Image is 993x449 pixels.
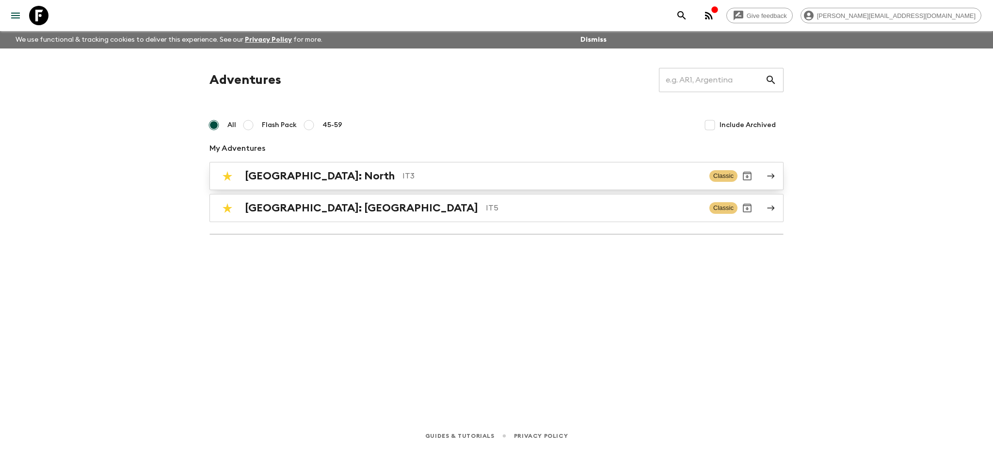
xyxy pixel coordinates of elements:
div: [PERSON_NAME][EMAIL_ADDRESS][DOMAIN_NAME] [801,8,981,23]
a: [GEOGRAPHIC_DATA]: [GEOGRAPHIC_DATA]IT5ClassicArchive [209,194,784,222]
span: All [227,120,236,130]
h2: [GEOGRAPHIC_DATA]: [GEOGRAPHIC_DATA] [245,202,478,214]
p: IT5 [486,202,702,214]
h2: [GEOGRAPHIC_DATA]: North [245,170,395,182]
input: e.g. AR1, Argentina [659,66,765,94]
button: Archive [737,166,757,186]
span: Classic [709,202,737,214]
span: [PERSON_NAME][EMAIL_ADDRESS][DOMAIN_NAME] [812,12,981,19]
button: menu [6,6,25,25]
a: Privacy Policy [514,431,568,441]
p: IT3 [402,170,702,182]
span: Flash Pack [262,120,297,130]
a: Guides & Tutorials [425,431,495,441]
p: We use functional & tracking cookies to deliver this experience. See our for more. [12,31,326,48]
button: Archive [737,198,757,218]
span: 45-59 [322,120,342,130]
span: Give feedback [741,12,792,19]
h1: Adventures [209,70,281,90]
p: My Adventures [209,143,784,154]
span: Classic [709,170,737,182]
a: Give feedback [726,8,793,23]
button: Dismiss [578,33,609,47]
span: Include Archived [720,120,776,130]
a: [GEOGRAPHIC_DATA]: NorthIT3ClassicArchive [209,162,784,190]
button: search adventures [672,6,691,25]
a: Privacy Policy [245,36,292,43]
